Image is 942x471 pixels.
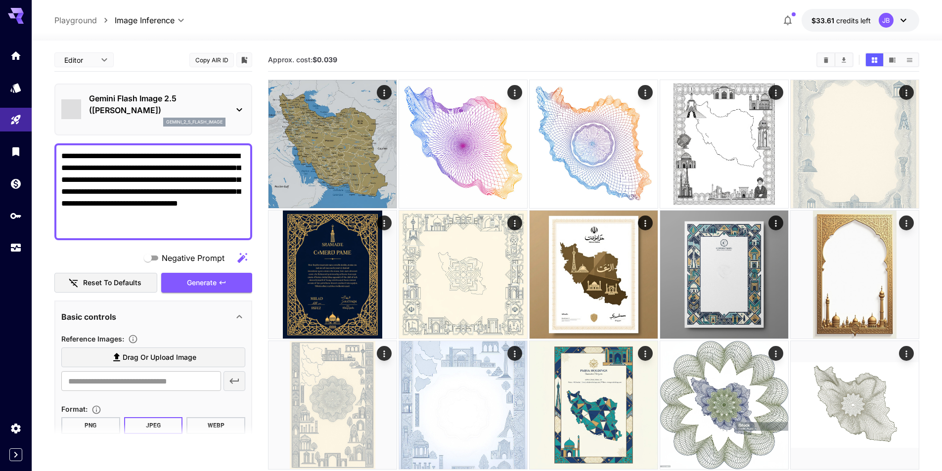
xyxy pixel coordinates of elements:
button: Clear All [817,53,835,66]
button: JPEG [124,417,183,434]
span: Image Inference [115,14,175,26]
div: API Keys [10,210,22,222]
div: Show media in grid viewShow media in video viewShow media in list view [865,52,919,67]
img: 2Q== [660,341,788,469]
span: Approx. cost: [268,55,337,64]
div: Actions [899,215,914,230]
div: Actions [507,85,522,100]
div: Usage [10,242,22,254]
img: Z [399,211,527,339]
div: Actions [638,346,653,361]
span: Reference Images : [61,335,124,343]
span: Format : [61,405,88,413]
button: PNG [61,417,120,434]
button: Choose the file format for the output image. [88,405,105,415]
button: Add to library [240,54,249,66]
div: Wallet [10,177,22,190]
div: Library [10,145,22,158]
button: WEBP [186,417,245,434]
img: 2Q== [791,211,919,339]
button: Upload a reference image to guide the result. This is needed for Image-to-Image or Inpainting. Su... [124,334,142,344]
button: Download All [835,53,852,66]
div: Actions [899,346,914,361]
span: credits left [836,16,871,25]
div: Actions [638,215,653,230]
div: Actions [377,215,392,230]
img: 9k= [269,80,397,208]
div: Home [10,49,22,62]
span: $33.61 [811,16,836,25]
img: 9k= [269,341,397,469]
img: 9k= [791,341,919,469]
button: $33.6088JB [802,9,919,32]
span: Negative Prompt [162,252,224,264]
div: Gemini Flash Image 2.5 ([PERSON_NAME])gemini_2_5_flash_image [61,88,245,130]
button: Show media in grid view [866,53,883,66]
span: Generate [187,277,217,289]
button: Show media in video view [884,53,901,66]
button: Generate [161,273,252,293]
div: Actions [507,346,522,361]
div: JB [879,13,894,28]
p: gemini_2_5_flash_image [166,119,223,126]
div: Actions [899,85,914,100]
div: Actions [377,85,392,100]
img: Z [530,80,658,208]
img: 9k= [660,211,788,339]
p: Basic controls [61,311,116,323]
div: Actions [768,346,783,361]
button: Show media in list view [901,53,918,66]
button: Expand sidebar [9,448,22,461]
div: Actions [638,85,653,100]
img: 2Q== [791,80,919,208]
div: Models [10,82,22,94]
div: Basic controls [61,305,245,329]
div: Settings [10,422,22,434]
span: Drag or upload image [123,351,196,364]
img: 2Q== [269,211,397,339]
div: Clear AllDownload All [816,52,853,67]
div: $33.6088 [811,15,871,26]
div: Actions [507,215,522,230]
b: $0.039 [313,55,337,64]
a: Playground [54,14,97,26]
img: Z [399,341,527,469]
div: Playground [10,114,22,126]
button: Copy AIR ID [189,53,234,67]
p: Gemini Flash Image 2.5 ([PERSON_NAME]) [89,92,225,116]
span: Editor [64,55,95,65]
img: 9k= [530,211,658,339]
nav: breadcrumb [54,14,115,26]
button: Reset to defaults [54,273,157,293]
label: Drag or upload image [61,347,245,368]
div: Actions [768,215,783,230]
img: Z [399,80,527,208]
div: Actions [768,85,783,100]
img: 9k= [530,341,658,469]
div: Actions [377,346,392,361]
img: 9k= [660,80,788,208]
